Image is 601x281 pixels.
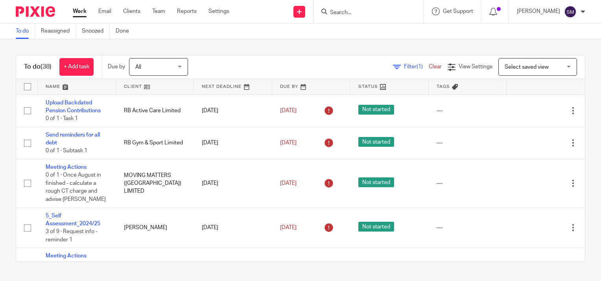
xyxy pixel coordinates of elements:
span: (38) [41,64,52,70]
a: Clients [123,7,140,15]
a: Reassigned [41,24,76,39]
a: Done [116,24,135,39]
span: 0 of 1 · Once August in finished - calculate a rough CT charge and advise [PERSON_NAME] [46,172,106,202]
span: Filter [404,64,429,69]
span: Tags [437,84,450,89]
div: --- [437,179,499,187]
a: 5_Self Assessment_2024/25 [46,213,100,226]
span: 3 of 9 · Request info - reminder 1 [46,229,98,243]
a: Settings [208,7,229,15]
a: Email [98,7,111,15]
span: (1) [417,64,423,69]
span: [DATE] [280,181,297,186]
a: Team [152,7,165,15]
td: MOVING MATTERS ([GEOGRAPHIC_DATA]) LIMITED [116,159,194,208]
span: Not started [358,137,394,147]
h1: To do [24,63,52,71]
td: [DATE] [194,95,272,127]
span: [DATE] [280,108,297,113]
img: svg%3E [564,5,577,18]
span: View Settings [459,64,492,69]
a: Snoozed [82,24,110,39]
div: --- [437,139,499,147]
p: [PERSON_NAME] [517,7,560,15]
span: All [135,64,141,70]
input: Search [329,9,400,16]
a: Reports [177,7,197,15]
span: 0 of 1 · Task 1 [46,116,78,121]
p: Due by [108,63,125,71]
div: --- [437,224,499,232]
a: Meeting Actions [46,253,87,259]
td: [PERSON_NAME] [116,208,194,248]
td: [DATE] [194,127,272,159]
td: RB Active Care Limited [116,95,194,127]
span: Not started [358,222,394,232]
a: Upload Backdated Pension Contributions [46,100,101,113]
a: Clear [429,64,442,69]
td: [DATE] [194,208,272,248]
a: Meeting Actions [46,164,87,170]
a: To do [16,24,35,39]
a: Send reminders for all debt [46,132,100,146]
span: Select saved view [505,64,549,70]
span: Not started [358,177,394,187]
span: Not started [358,105,394,115]
td: RB Gym & Sport Limited [116,127,194,159]
img: Pixie [16,6,55,17]
a: Work [73,7,87,15]
td: [DATE] [194,159,272,208]
a: + Add task [59,58,94,76]
span: 0 of 1 · Subtask 1 [46,148,87,154]
span: [DATE] [280,225,297,230]
div: --- [437,107,499,115]
span: [DATE] [280,140,297,146]
span: Get Support [443,9,473,14]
